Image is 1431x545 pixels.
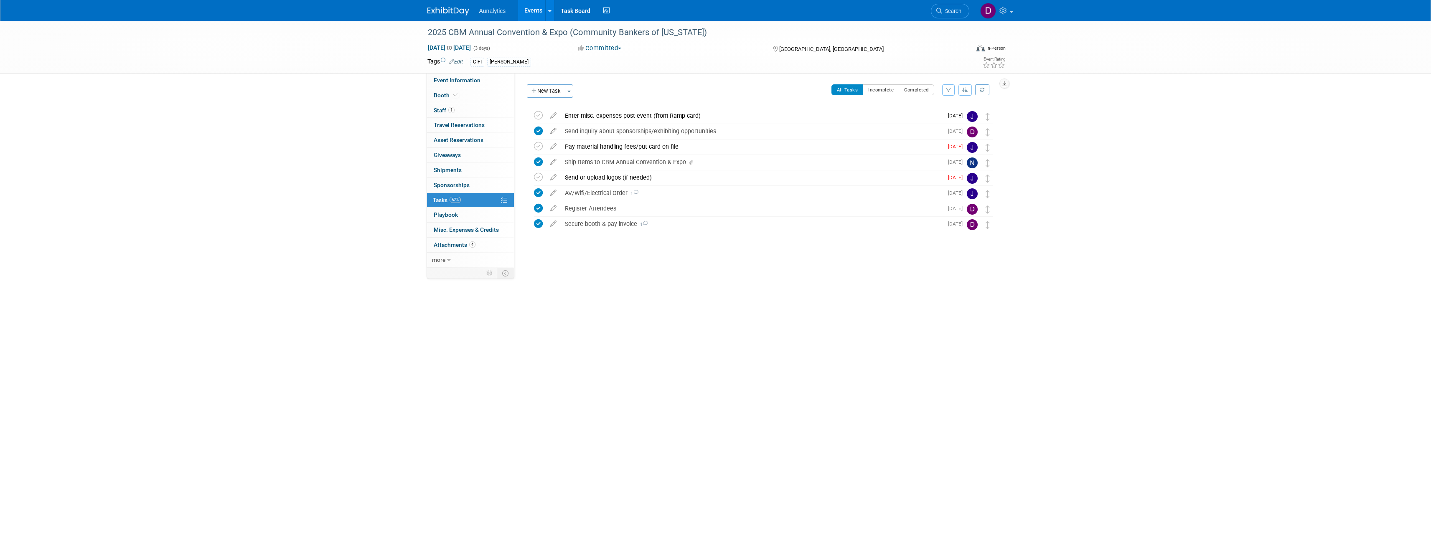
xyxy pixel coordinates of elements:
[427,148,514,162] a: Giveaways
[561,155,943,169] div: Ship Items to CBM Annual Convention & Expo
[434,241,475,248] span: Attachments
[931,4,969,18] a: Search
[967,204,978,215] img: Dan Fenech
[561,201,943,215] div: Register Attendees
[986,45,1006,51] div: In-Person
[434,77,480,84] span: Event Information
[434,182,470,188] span: Sponsorships
[497,268,514,279] td: Toggle Event Tabs
[948,205,967,211] span: [DATE]
[427,223,514,237] a: Misc. Expenses & Credits
[967,173,978,184] img: Julie Grisanti-Cieslak
[986,221,990,229] i: Move task
[469,241,475,248] span: 4
[948,159,967,165] span: [DATE]
[967,142,978,153] img: Julie Grisanti-Cieslak
[449,59,463,65] a: Edit
[967,219,978,230] img: Dan Fenech
[448,107,455,113] span: 1
[948,190,967,196] span: [DATE]
[986,113,990,121] i: Move task
[434,211,458,218] span: Playbook
[432,256,445,263] span: more
[546,174,561,181] a: edit
[561,217,943,231] div: Secure booth & pay invoice
[948,128,967,134] span: [DATE]
[427,208,514,222] a: Playbook
[546,189,561,197] a: edit
[967,157,978,168] img: Nick Vila
[561,170,943,185] div: Send or upload logos (if needed)
[483,268,497,279] td: Personalize Event Tab Strip
[986,144,990,152] i: Move task
[863,84,899,95] button: Incomplete
[434,226,499,233] span: Misc. Expenses & Credits
[427,88,514,103] a: Booth
[637,222,648,227] span: 1
[967,188,978,199] img: Julie Grisanti-Cieslak
[546,143,561,150] a: edit
[561,124,943,138] div: Send inquiry about sponsorships/exhibiting opportunities
[433,197,461,203] span: Tasks
[967,111,978,122] img: Julie Grisanti-Cieslak
[976,45,985,51] img: Format-Inperson.png
[434,92,459,99] span: Booth
[561,109,943,123] div: Enter misc. expenses post-event (from Ramp card)
[983,57,1005,61] div: Event Rating
[434,137,483,143] span: Asset Reservations
[920,43,1006,56] div: Event Format
[427,7,469,15] img: ExhibitDay
[546,205,561,212] a: edit
[546,127,561,135] a: edit
[427,178,514,193] a: Sponsorships
[450,197,461,203] span: 62%
[470,58,484,66] div: CIFI
[986,175,990,183] i: Move task
[434,122,485,128] span: Travel Reservations
[779,46,884,52] span: [GEOGRAPHIC_DATA], [GEOGRAPHIC_DATA]
[942,8,961,14] span: Search
[487,58,531,66] div: [PERSON_NAME]
[425,25,957,40] div: 2025 CBM Annual Convention & Expo (Community Bankers of [US_STATE])
[948,175,967,180] span: [DATE]
[527,84,565,98] button: New Task
[628,191,638,196] span: 1
[967,127,978,137] img: Dan Fenech
[986,128,990,136] i: Move task
[427,57,463,67] td: Tags
[434,107,455,114] span: Staff
[546,158,561,166] a: edit
[427,73,514,88] a: Event Information
[427,133,514,147] a: Asset Reservations
[427,44,471,51] span: [DATE] [DATE]
[453,93,458,97] i: Booth reservation complete
[948,144,967,150] span: [DATE]
[561,139,943,154] div: Pay material handling fees/put card on file
[575,44,625,53] button: Committed
[445,44,453,51] span: to
[986,190,990,198] i: Move task
[546,220,561,228] a: edit
[899,84,934,95] button: Completed
[948,113,967,119] span: [DATE]
[479,8,506,14] span: Aunalytics
[986,205,990,213] i: Move task
[427,163,514,177] a: Shipments
[427,118,514,132] a: Travel Reservations
[434,152,461,158] span: Giveaways
[427,103,514,118] a: Staff1
[427,238,514,252] a: Attachments4
[831,84,864,95] button: All Tasks
[434,167,462,173] span: Shipments
[473,46,490,51] span: (3 days)
[427,253,514,267] a: more
[546,112,561,119] a: edit
[948,221,967,227] span: [DATE]
[561,186,943,200] div: AV/Wifi/Electrical Order
[975,84,989,95] a: Refresh
[427,193,514,208] a: Tasks62%
[980,3,996,19] img: Dan Fenech
[986,159,990,167] i: Move task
